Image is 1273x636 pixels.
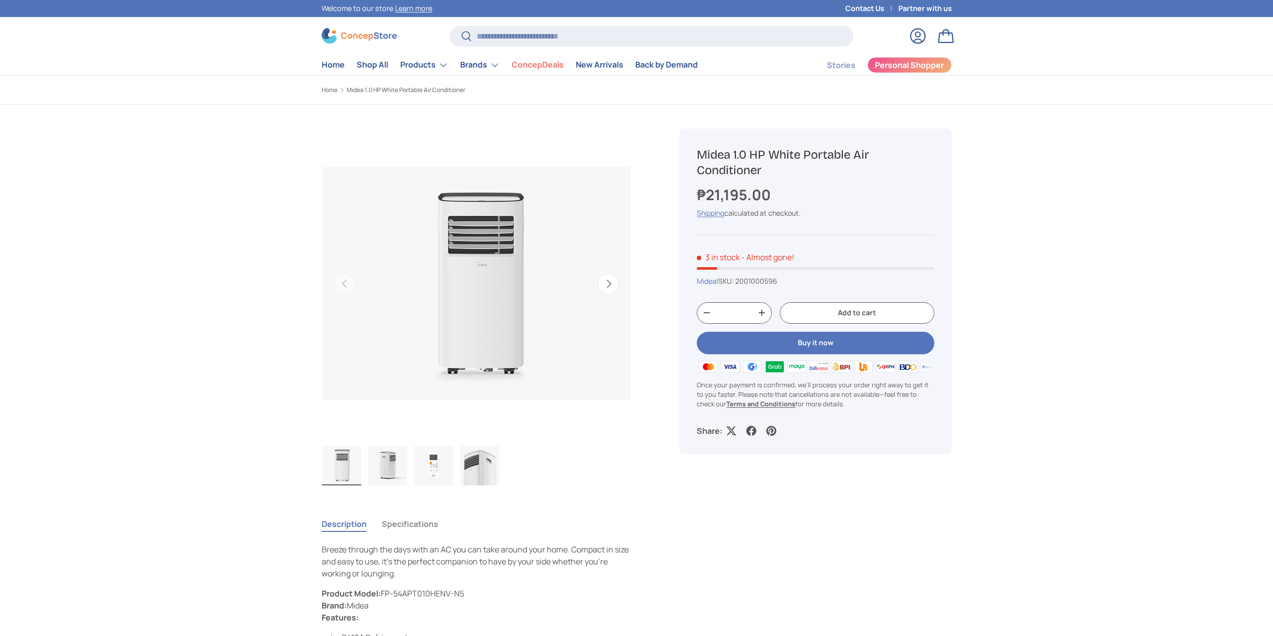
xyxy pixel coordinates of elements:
[697,276,716,286] a: Midea
[322,543,632,579] p: Breeze through the days with an AC you can take around your home. Compact in size and easy to use...
[381,588,464,599] span: FP-54APT010HENV-N5
[697,380,934,409] p: Once your payment is confirmed, we'll process your order right away to get it to you faster. Plea...
[460,445,499,485] img: easy to install portable air conditioner philippines midea white
[697,147,934,178] h1: Midea 1.0 HP White Portable Air Conditioner
[697,332,934,354] button: Buy it now
[716,276,777,286] span: |
[322,55,698,75] nav: Primary
[763,359,785,374] img: grabpay
[368,445,407,485] img: midea portable air conditioner with omni directional wheels
[697,185,773,205] strong: ₱21,195.00
[395,4,432,13] a: Learn more
[322,87,338,93] a: Home
[919,359,941,374] img: metrobank
[635,55,698,75] a: Back by Demand
[400,55,448,75] a: Products
[780,302,934,324] button: Add to cart
[718,276,734,286] span: SKU:
[347,600,369,611] span: Midea
[322,3,432,14] p: Welcome to our store.
[697,208,724,218] a: Shipping
[394,55,454,75] summary: Products
[322,445,361,485] img: midea easy to install portable air conditioner withwireless remote controller for sale in philipp...
[719,359,741,374] img: visa
[322,28,397,44] img: ConcepStore
[460,55,500,75] a: Brands
[741,359,763,374] img: gcash
[827,56,855,75] a: Stories
[897,359,919,374] img: bdo
[830,359,852,374] img: bpi
[322,55,345,75] a: Home
[735,276,777,286] span: 2001000596
[414,445,453,485] img: wireless remote control for midea portable air conditioner
[382,512,438,535] button: Specifications
[576,55,623,75] a: New Arrivals
[697,252,740,263] span: 3 in stock
[697,208,934,218] div: calculated at checkout.
[741,252,794,263] p: - Almost gone!
[322,612,359,623] strong: Features:
[874,359,896,374] img: qrph
[322,512,367,535] button: Description
[357,55,388,75] a: Shop All
[867,57,952,73] a: Personal Shopper
[803,55,952,75] nav: Secondary
[898,3,952,14] a: Partner with us
[697,359,719,374] img: master
[808,359,830,374] img: billease
[454,55,506,75] summary: Brands
[347,87,465,93] a: Midea 1.0 HP White Portable Air Conditioner
[845,3,898,14] a: Contact Us
[322,86,656,95] nav: Breadcrumbs
[512,55,564,75] a: ConcepDeals
[852,359,874,374] img: ubp
[322,129,632,488] media-gallery: Gallery Viewer
[726,399,795,408] a: Terms and Conditions
[322,588,381,599] strong: Product Model:
[786,359,808,374] img: maya
[322,600,347,611] strong: Brand:
[697,425,722,437] p: Share:
[875,61,944,69] span: Personal Shopper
